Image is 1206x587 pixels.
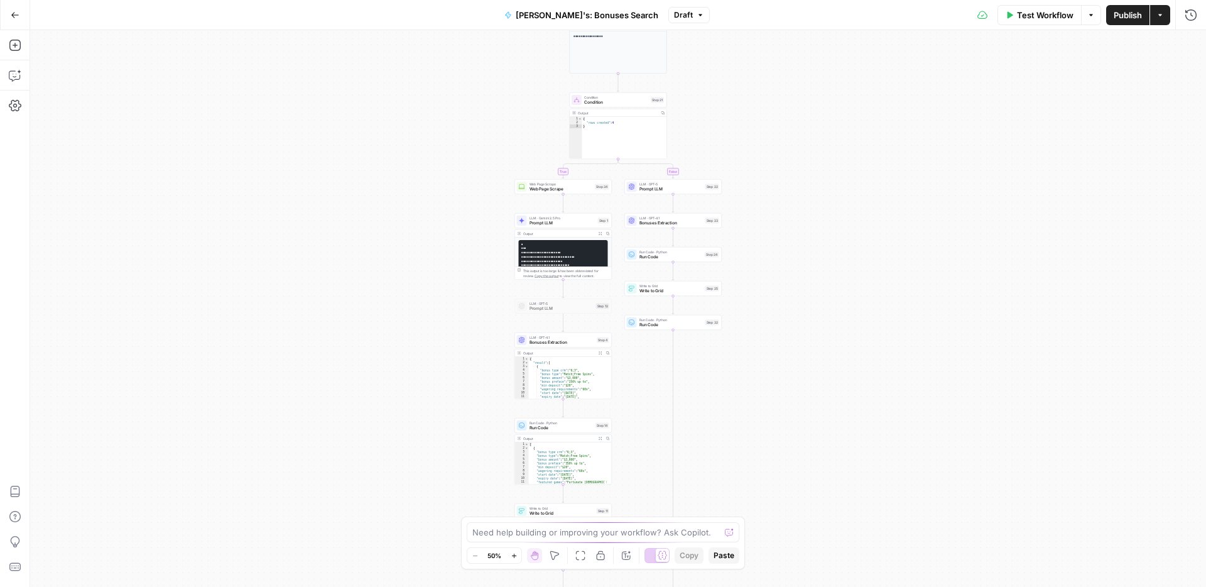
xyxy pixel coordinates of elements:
[579,117,582,121] span: Toggle code folding, rows 1 through 3
[639,220,703,226] span: Bonuses Extraction
[639,250,703,255] span: Run Code · Python
[570,117,582,121] div: 1
[530,425,594,431] span: Run Code
[562,399,564,417] g: Edge from step_4 to step_14
[530,335,595,340] span: LLM · GPT-4.1
[709,547,739,564] button: Paste
[624,179,722,194] div: LLM · GPT-5Prompt LLMStep 22
[624,281,722,296] div: Write to GridWrite to GridStep 25
[624,315,722,330] div: Run Code · PythonRun CodeStep 32
[705,286,719,292] div: Step 25
[515,458,529,461] div: 5
[639,186,703,192] span: Prompt LLM
[515,357,529,361] div: 1
[525,442,529,446] span: Toggle code folding, rows 1 through 86
[530,216,595,221] span: LLM · Gemini 2.5 Pro
[596,304,609,309] div: Step 12
[584,99,648,106] span: Condition
[672,296,674,314] g: Edge from step_25 to step_32
[514,503,612,570] div: Write to GridWrite to GridStep 11Output{ "rows_created":4}
[617,74,619,92] g: Edge from step_10 to step_21
[639,216,703,221] span: LLM · GPT-4.1
[515,380,529,383] div: 7
[530,220,595,226] span: Prompt LLM
[639,317,703,322] span: Run Code · Python
[584,95,648,100] span: Condition
[515,387,529,391] div: 9
[672,262,674,280] g: Edge from step_24 to step_25
[516,9,658,21] span: [PERSON_NAME]'s: Bonuses Search
[515,365,529,368] div: 3
[562,314,564,332] g: Edge from step_12 to step_4
[515,465,529,469] div: 7
[672,228,674,246] g: Edge from step_23 to step_24
[515,484,529,488] div: 12
[515,480,529,484] div: 11
[1106,5,1149,25] button: Publish
[525,446,529,450] span: Toggle code folding, rows 2 through 22
[530,305,594,312] span: Prompt LLM
[624,247,722,262] div: Run Code · PythonRun CodeStep 24
[562,194,564,212] g: Edge from step_34 to step_1
[997,5,1081,25] button: Test Workflow
[570,124,582,128] div: 3
[639,182,703,187] span: LLM · GPT-5
[675,547,703,564] button: Copy
[515,442,529,446] div: 1
[598,218,609,224] div: Step 1
[674,9,693,21] span: Draft
[515,469,529,473] div: 8
[639,283,703,288] span: Write to Grid
[515,454,529,458] div: 4
[1114,9,1142,21] span: Publish
[515,372,529,376] div: 5
[714,550,734,561] span: Paste
[651,97,664,103] div: Step 21
[515,473,529,476] div: 9
[515,461,529,465] div: 6
[535,274,558,278] span: Copy the output
[1017,9,1073,21] span: Test Workflow
[523,268,609,278] div: This output is too large & has been abbreviated for review. to view the full content.
[523,231,595,236] div: Output
[530,339,595,346] span: Bonuses Extraction
[515,395,529,398] div: 11
[514,179,612,194] div: Web Page ScrapeWeb Page ScrapeStep 34
[705,320,719,326] div: Step 32
[562,280,564,298] g: Edge from step_1 to step_12
[515,368,529,372] div: 4
[530,506,594,511] span: Write to Grid
[525,365,529,368] span: Toggle code folding, rows 3 through 23
[668,7,710,23] button: Draft
[639,288,703,294] span: Write to Grid
[578,111,657,116] div: Output
[515,383,529,387] div: 8
[562,159,618,178] g: Edge from step_21 to step_34
[705,252,719,258] div: Step 24
[530,301,594,306] span: LLM · GPT-5
[570,121,582,124] div: 2
[562,485,564,503] g: Edge from step_14 to step_11
[597,508,609,514] div: Step 11
[530,420,594,425] span: Run Code · Python
[595,184,609,190] div: Step 34
[705,184,719,190] div: Step 22
[639,322,703,328] span: Run Code
[514,418,612,485] div: Run Code · PythonRun CodeStep 14Output[ { "bonus_type_crm":"6;3", "bonus_type":"Match;Free Spins"...
[515,398,529,402] div: 12
[595,423,609,429] div: Step 14
[525,361,529,365] span: Toggle code folding, rows 2 through 87
[515,361,529,365] div: 2
[514,299,612,314] div: LLM · GPT-5Prompt LLMStep 12
[514,332,612,399] div: LLM · GPT-4.1Bonuses ExtractionStep 4Output{ "result":[ { "bonus_type_crm":"6;3", "bonus_type":"M...
[523,436,595,441] div: Output
[570,92,667,159] div: ConditionConditionStep 21Output{ "rows_created":4}
[672,194,674,212] g: Edge from step_22 to step_23
[680,550,698,561] span: Copy
[523,351,595,356] div: Output
[618,159,674,178] g: Edge from step_21 to step_22
[530,186,593,192] span: Web Page Scrape
[705,218,719,224] div: Step 23
[487,551,501,561] span: 50%
[515,391,529,395] div: 10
